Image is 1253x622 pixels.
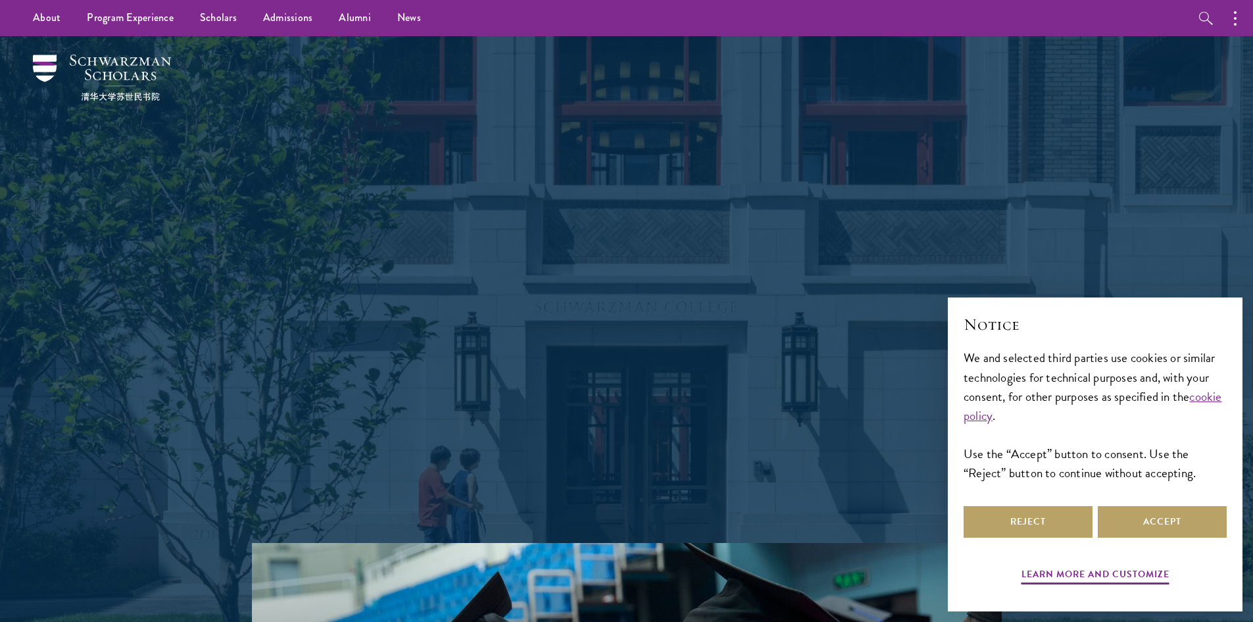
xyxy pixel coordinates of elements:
button: Reject [964,506,1093,538]
button: Accept [1098,506,1227,538]
h2: Notice [964,313,1227,336]
a: cookie policy [964,387,1222,425]
div: We and selected third parties use cookies or similar technologies for technical purposes and, wit... [964,348,1227,482]
button: Learn more and customize [1021,566,1169,586]
img: Schwarzman Scholars [33,55,171,101]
